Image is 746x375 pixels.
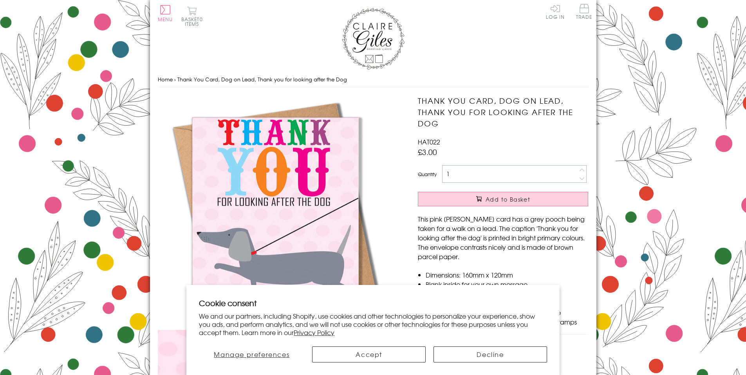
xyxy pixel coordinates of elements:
[199,297,547,308] h2: Cookie consent
[158,5,173,22] button: Menu
[418,192,588,206] button: Add to Basket
[546,4,565,19] a: Log In
[158,16,173,23] span: Menu
[426,279,588,289] li: Blank inside for your own message
[158,95,393,330] img: Thank You Card, Dog on Lead, Thank you for looking after the Dog
[486,195,530,203] span: Add to Basket
[177,76,347,83] span: Thank You Card, Dog on Lead, Thank you for looking after the Dog
[418,146,437,157] span: £3.00
[418,137,440,146] span: HAT022
[174,76,176,83] span: ›
[185,16,203,27] span: 0 items
[199,312,547,336] p: We and our partners, including Shopify, use cookies and other technologies to personalize your ex...
[418,214,588,261] p: This pink [PERSON_NAME] card has a grey pooch being taken for a walk on a lead. The caption 'Than...
[576,4,592,19] span: Trade
[418,95,588,129] h1: Thank You Card, Dog on Lead, Thank you for looking after the Dog
[418,171,437,178] label: Quantity
[576,4,592,21] a: Trade
[158,72,589,88] nav: breadcrumbs
[312,346,426,362] button: Accept
[434,346,547,362] button: Decline
[181,6,203,26] button: Basket0 items
[214,350,289,359] span: Manage preferences
[158,76,173,83] a: Home
[426,270,588,279] li: Dimensions: 160mm x 120mm
[199,346,304,362] button: Manage preferences
[342,8,405,70] img: Claire Giles Greetings Cards
[294,328,334,337] a: Privacy Policy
